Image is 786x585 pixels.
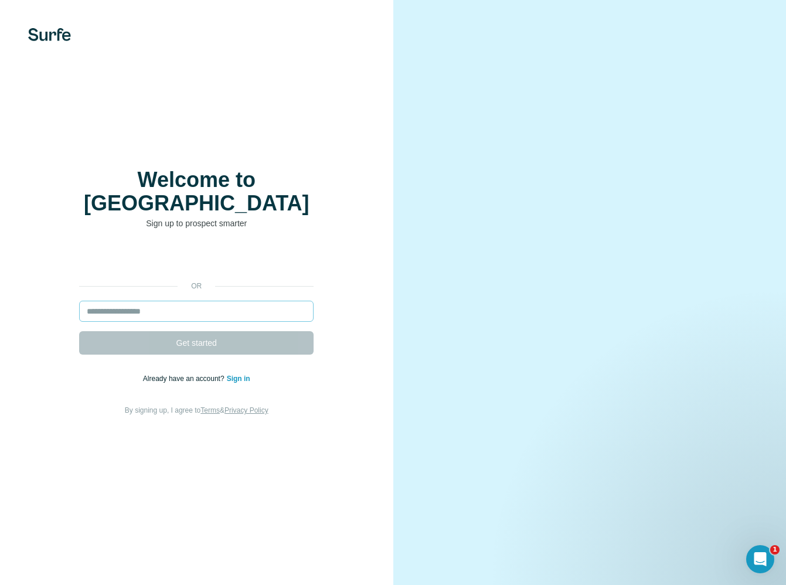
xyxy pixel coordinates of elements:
[73,247,319,273] iframe: Pulsante Accedi con Google
[28,28,71,41] img: Surfe's logo
[143,375,227,383] span: Already have an account?
[552,424,786,579] iframe: Intercom notifications message
[125,406,268,414] span: By signing up, I agree to &
[178,281,215,291] p: or
[79,217,314,229] p: Sign up to prospect smarter
[746,545,774,573] iframe: Intercom live chat
[224,406,268,414] a: Privacy Policy
[79,168,314,215] h1: Welcome to [GEOGRAPHIC_DATA]
[200,406,220,414] a: Terms
[770,545,780,555] span: 1
[227,375,250,383] a: Sign in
